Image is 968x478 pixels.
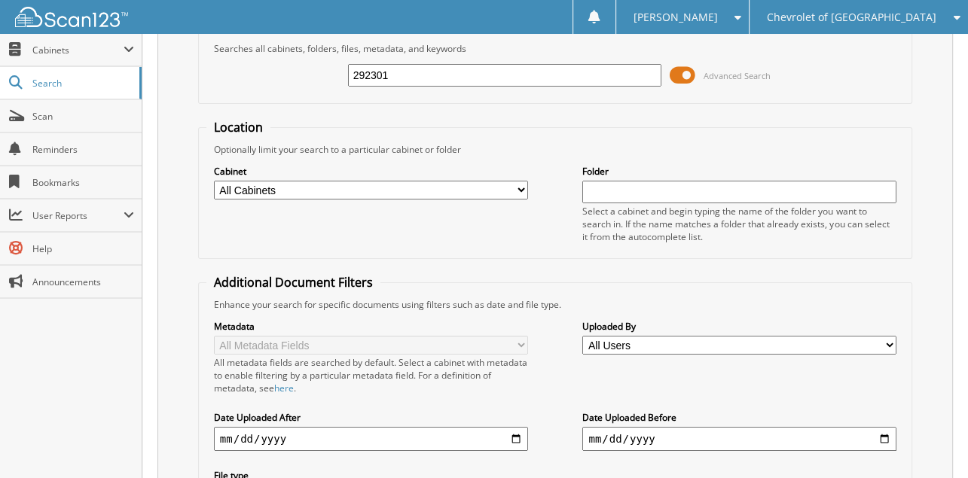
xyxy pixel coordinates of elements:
[703,70,770,81] span: Advanced Search
[767,13,936,22] span: Chevrolet of [GEOGRAPHIC_DATA]
[32,143,134,156] span: Reminders
[582,427,896,451] input: end
[582,205,896,243] div: Select a cabinet and begin typing the name of the folder you want to search in. If the name match...
[32,209,124,222] span: User Reports
[206,298,904,311] div: Enhance your search for specific documents using filters such as date and file type.
[582,411,896,424] label: Date Uploaded Before
[32,276,134,288] span: Announcements
[206,143,904,156] div: Optionally limit your search to a particular cabinet or folder
[214,356,528,394] div: All metadata fields are searched by default. Select a cabinet with metadata to enable filtering b...
[274,382,294,394] a: here
[15,7,128,27] img: scan123-logo-white.svg
[32,110,134,123] span: Scan
[893,406,968,478] iframe: Chat Widget
[32,44,124,56] span: Cabinets
[633,13,717,22] span: [PERSON_NAME]
[32,242,134,255] span: Help
[32,176,134,189] span: Bookmarks
[206,42,904,55] div: Searches all cabinets, folders, files, metadata, and keywords
[214,411,528,424] label: Date Uploaded After
[206,119,270,135] legend: Location
[582,165,896,178] label: Folder
[582,320,896,333] label: Uploaded By
[214,165,528,178] label: Cabinet
[32,77,132,90] span: Search
[206,274,380,291] legend: Additional Document Filters
[214,320,528,333] label: Metadata
[214,427,528,451] input: start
